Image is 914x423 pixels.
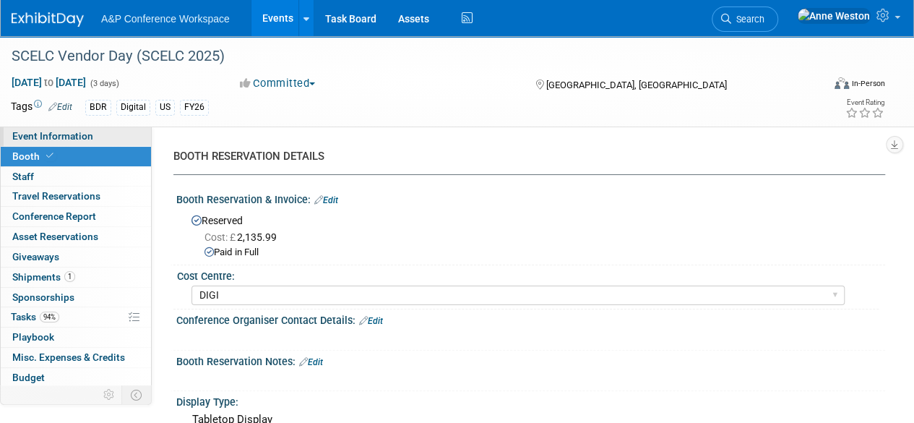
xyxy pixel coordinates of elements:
img: Anne Weston [797,8,871,24]
td: Personalize Event Tab Strip [97,385,122,404]
a: Edit [314,195,338,205]
span: to [42,77,56,88]
span: Shipments [12,271,75,283]
span: Tasks [11,311,59,322]
a: Giveaways [1,247,151,267]
div: BDR [85,100,111,115]
span: 1 [64,271,75,282]
span: 94% [40,312,59,322]
div: Booth Reservation Notes: [176,351,885,369]
div: Digital [116,100,150,115]
i: Booth reservation complete [46,152,53,160]
div: US [155,100,175,115]
div: Event Format [757,75,885,97]
div: FY26 [180,100,209,115]
img: ExhibitDay [12,12,84,27]
div: In-Person [851,78,885,89]
a: Edit [359,316,383,326]
span: (3 days) [89,79,119,88]
span: A&P Conference Workspace [101,13,230,25]
div: SCELC Vendor Day (SCELC 2025) [7,43,811,69]
div: Booth Reservation & Invoice: [176,189,885,208]
span: Event Information [12,130,93,142]
span: Search [731,14,764,25]
span: Travel Reservations [12,190,100,202]
button: Committed [235,76,321,91]
a: Staff [1,167,151,187]
a: Sponsorships [1,288,151,307]
a: Edit [299,357,323,367]
a: Playbook [1,328,151,347]
a: Search [712,7,778,32]
a: Travel Reservations [1,187,151,206]
div: Conference Organiser Contact Details: [176,309,885,328]
a: Event Information [1,127,151,146]
div: Reserved [187,210,874,260]
span: Cost: £ [204,231,237,243]
div: Paid in Full [204,246,874,260]
span: Asset Reservations [12,231,98,242]
div: Display Type: [176,391,885,409]
span: Budget [12,372,45,383]
a: Edit [48,102,72,112]
td: Tags [11,99,72,116]
a: Asset Reservations [1,227,151,247]
span: [DATE] [DATE] [11,76,87,89]
span: Giveaways [12,251,59,262]
span: Booth [12,150,56,162]
img: Format-Inperson.png [835,77,849,89]
span: Conference Report [12,210,96,222]
div: Event Rating [845,99,884,106]
span: Sponsorships [12,291,74,303]
span: Staff [12,171,34,182]
a: Misc. Expenses & Credits [1,348,151,367]
a: Tasks94% [1,307,151,327]
a: Budget [1,368,151,388]
a: Conference Report [1,207,151,226]
span: Playbook [12,331,54,343]
span: [GEOGRAPHIC_DATA], [GEOGRAPHIC_DATA] [546,80,726,90]
a: Booth [1,147,151,166]
div: Cost Centre: [177,265,879,283]
div: BOOTH RESERVATION DETAILS [173,149,874,164]
span: 2,135.99 [204,231,283,243]
td: Toggle Event Tabs [122,385,152,404]
a: Shipments1 [1,268,151,287]
span: Misc. Expenses & Credits [12,351,125,363]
